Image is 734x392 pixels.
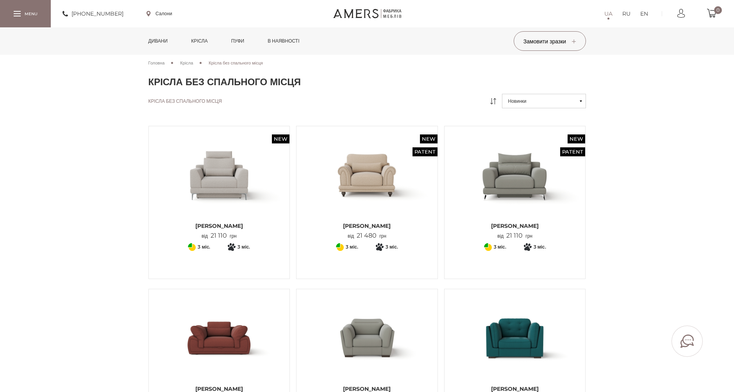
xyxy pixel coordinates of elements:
[148,59,165,66] a: Головна
[302,222,432,230] span: [PERSON_NAME]
[208,232,230,239] span: 21 110
[155,132,284,240] a: New Крісло ОСТІН [PERSON_NAME] від21 110грн
[302,295,432,381] img: Крісло Софія
[450,132,580,240] a: New Patent Крісло ВІККІ [PERSON_NAME] від21 110грн
[143,27,174,55] a: Дивани
[272,134,289,143] span: New
[185,27,213,55] a: Крісла
[262,27,305,55] a: в наявності
[180,59,193,66] a: Крісла
[386,242,398,252] span: 3 міс.
[560,147,585,156] span: Patent
[146,10,172,17] a: Салони
[413,147,438,156] span: Patent
[604,9,613,18] a: UA
[346,242,358,252] span: 3 міс.
[568,134,585,143] span: New
[714,6,722,14] span: 0
[180,60,193,66] span: Крісла
[494,242,506,252] span: 3 міс.
[523,38,576,45] span: Замовити зразки
[502,94,586,108] button: Новинки
[450,222,580,230] span: [PERSON_NAME]
[155,222,284,230] span: [PERSON_NAME]
[534,242,546,252] span: 3 міс.
[302,132,432,218] img: Крісло ГОЛДІ
[622,9,630,18] a: RU
[302,132,432,240] a: New Patent Крісло ГОЛДІ [PERSON_NAME] від21 480грн
[155,295,284,381] img: Крісло ДЖЕММА
[225,27,250,55] a: Пуфи
[420,134,438,143] span: New
[155,132,284,218] img: Крісло ОСТІН
[450,132,580,218] img: Крісло ВІККІ
[514,31,586,51] button: Замовити зразки
[497,232,532,240] p: від грн
[202,232,237,240] p: від грн
[504,232,525,239] span: 21 110
[198,242,210,252] span: 3 міс.
[148,60,165,66] span: Головна
[238,242,250,252] span: 3 міс.
[348,232,386,240] p: від грн
[63,9,123,18] a: [PHONE_NUMBER]
[148,76,586,88] h1: Крісла без спального місця
[450,295,580,381] img: Крісло ЕШЛІ
[354,232,379,239] span: 21 480
[640,9,648,18] a: EN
